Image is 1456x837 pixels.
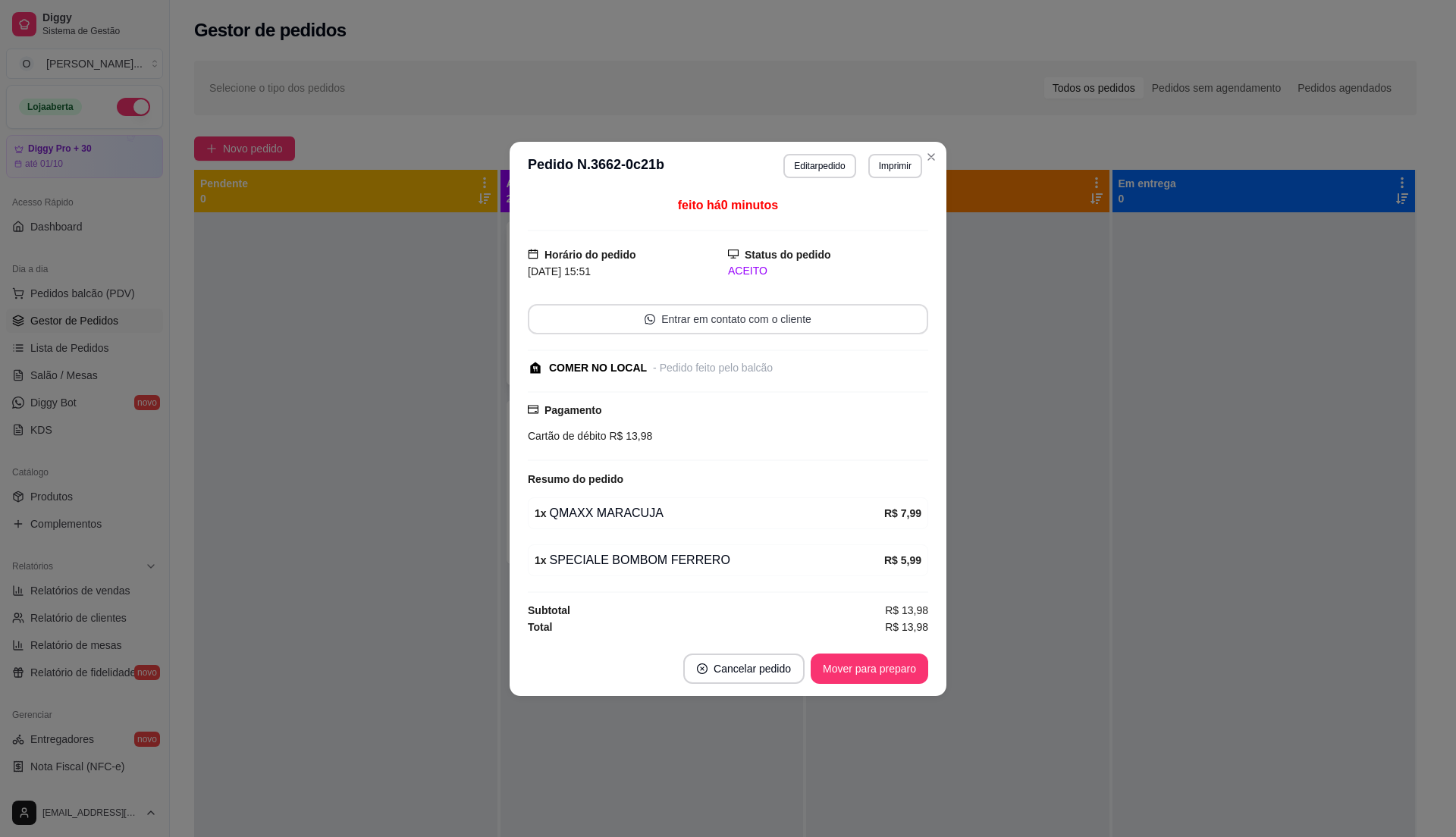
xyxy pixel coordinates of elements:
[884,554,921,566] strong: R$ 5,99
[811,654,928,684] button: Mover para preparo
[885,602,928,619] span: R$ 13,98
[535,551,884,569] div: SPECIALE BOMBOM FERRERO
[653,360,773,376] div: - Pedido feito pelo balcão
[528,430,607,442] span: Cartão de débito
[535,504,884,522] div: QMAXX MARACUJA
[528,249,538,259] span: calendar
[528,621,552,633] strong: Total
[645,314,655,324] span: whats-app
[528,473,623,485] strong: Resumo do pedido
[535,554,547,566] strong: 1 x
[544,404,601,416] strong: Pagamento
[783,154,855,178] button: Editarpedido
[535,507,547,519] strong: 1 x
[544,249,636,261] strong: Horário do pedido
[728,263,928,279] div: ACEITO
[528,265,591,277] span: [DATE] 15:51
[745,249,831,261] strong: Status do pedido
[885,619,928,635] span: R$ 13,98
[697,663,708,674] span: close-circle
[683,654,805,684] button: close-circleCancelar pedido
[678,199,778,212] span: feito há 0 minutos
[919,145,943,169] button: Close
[528,304,928,334] button: whats-appEntrar em contato com o cliente
[528,404,538,415] span: credit-card
[607,430,653,442] span: R$ 13,98
[528,604,570,616] strong: Subtotal
[549,360,647,376] div: COMER NO LOCAL
[868,154,922,178] button: Imprimir
[728,249,739,259] span: desktop
[528,154,664,178] h3: Pedido N. 3662-0c21b
[884,507,921,519] strong: R$ 7,99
